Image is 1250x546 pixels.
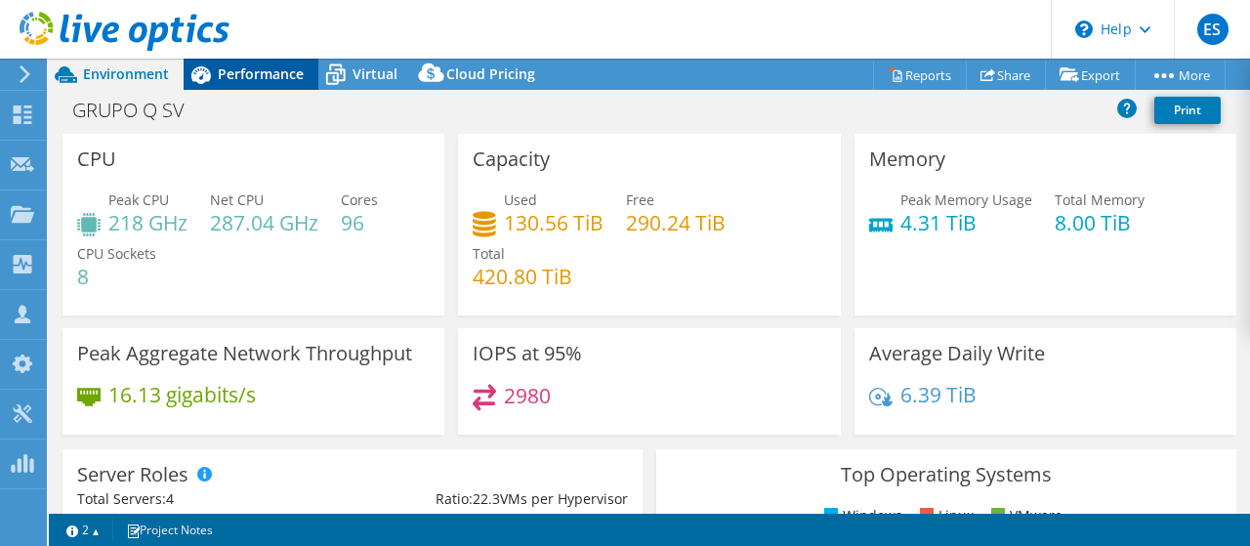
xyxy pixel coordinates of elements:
[873,60,967,90] a: Reports
[1045,60,1136,90] a: Export
[1154,97,1221,124] a: Print
[210,212,318,233] h4: 287.04 GHz
[53,518,113,542] a: 2
[353,64,397,83] span: Virtual
[819,505,902,526] li: Windows
[341,212,378,233] h4: 96
[966,60,1046,90] a: Share
[626,190,654,209] span: Free
[341,190,378,209] span: Cores
[869,343,1045,364] h3: Average Daily Write
[83,64,169,83] span: Environment
[915,505,974,526] li: Linux
[77,148,116,170] h3: CPU
[77,244,156,263] span: CPU Sockets
[108,190,169,209] span: Peak CPU
[218,64,304,83] span: Performance
[1135,60,1226,90] a: More
[473,266,572,287] h4: 420.80 TiB
[671,464,1222,485] h3: Top Operating Systems
[504,212,604,233] h4: 130.56 TiB
[77,266,156,287] h4: 8
[900,384,977,405] h4: 6.39 TiB
[626,212,726,233] h4: 290.24 TiB
[108,212,187,233] h4: 218 GHz
[1055,190,1145,209] span: Total Memory
[1197,14,1229,45] span: ES
[112,518,227,542] a: Project Notes
[900,190,1032,209] span: Peak Memory Usage
[210,190,264,209] span: Net CPU
[1075,21,1093,38] svg: \n
[353,488,628,510] div: Ratio: VMs per Hypervisor
[77,488,353,510] div: Total Servers:
[473,343,582,364] h3: IOPS at 95%
[1055,212,1145,233] h4: 8.00 TiB
[77,343,412,364] h3: Peak Aggregate Network Throughput
[504,385,551,406] h4: 2980
[986,505,1062,526] li: VMware
[869,148,945,170] h3: Memory
[473,148,550,170] h3: Capacity
[77,464,188,485] h3: Server Roles
[166,489,174,508] span: 4
[504,190,537,209] span: Used
[446,64,535,83] span: Cloud Pricing
[473,244,505,263] span: Total
[900,212,1032,233] h4: 4.31 TiB
[108,384,256,405] h4: 16.13 gigabits/s
[63,100,215,121] h1: GRUPO Q SV
[473,489,500,508] span: 22.3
